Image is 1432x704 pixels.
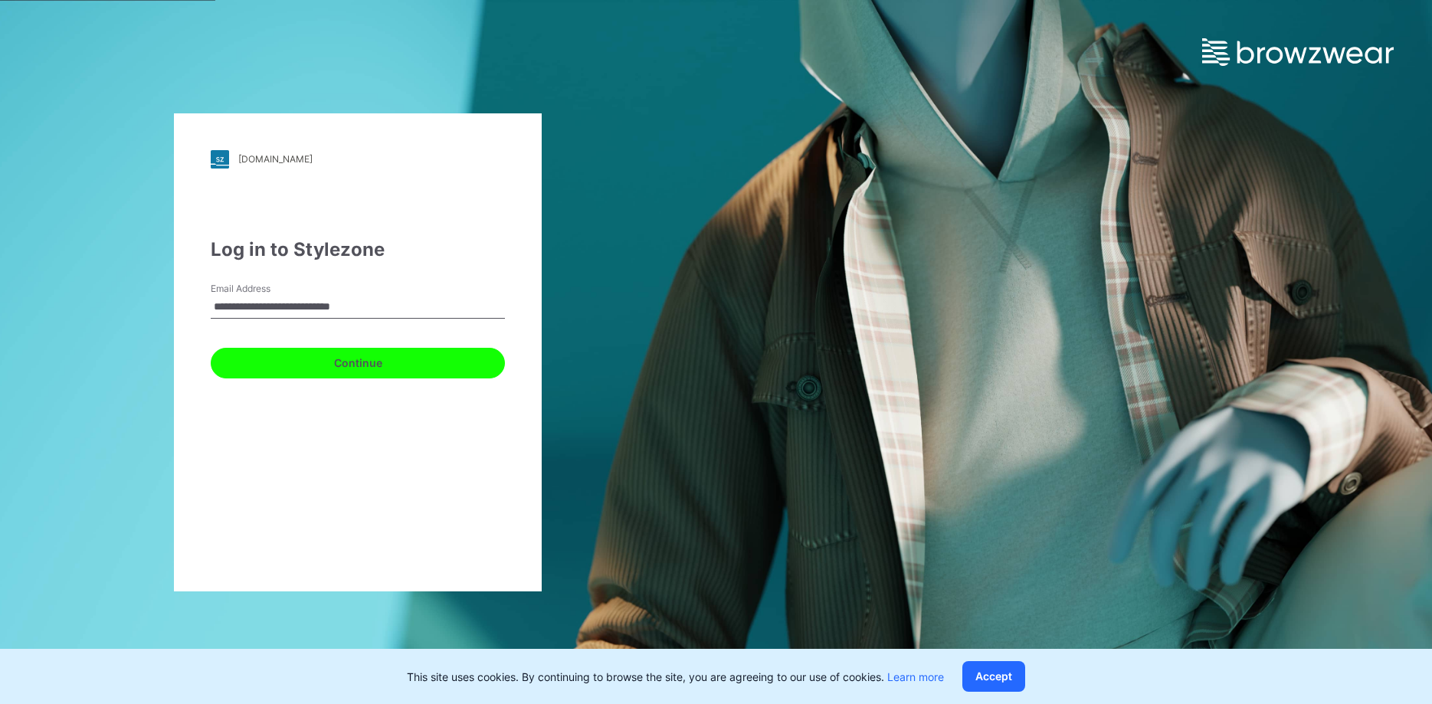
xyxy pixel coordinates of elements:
[407,669,944,685] p: This site uses cookies. By continuing to browse the site, you are agreeing to our use of cookies.
[211,348,505,378] button: Continue
[211,150,229,169] img: stylezone-logo.562084cfcfab977791bfbf7441f1a819.svg
[962,661,1025,692] button: Accept
[887,670,944,683] a: Learn more
[211,282,318,296] label: Email Address
[238,153,313,165] div: [DOMAIN_NAME]
[211,150,505,169] a: [DOMAIN_NAME]
[211,236,505,264] div: Log in to Stylezone
[1202,38,1394,66] img: browzwear-logo.e42bd6dac1945053ebaf764b6aa21510.svg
